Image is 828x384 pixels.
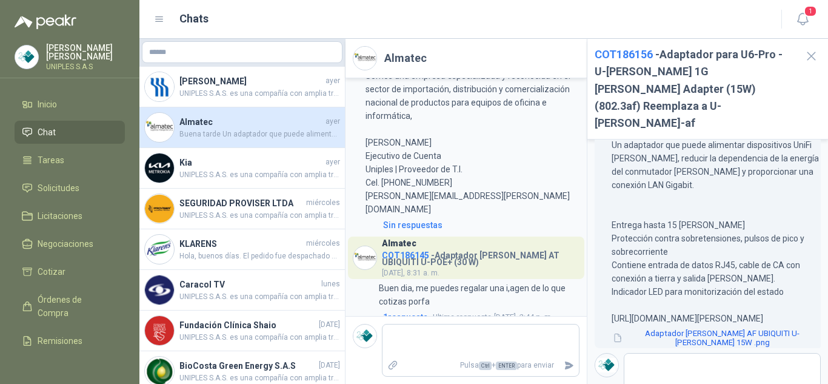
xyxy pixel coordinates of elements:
[433,311,492,323] span: Ultima respuesta
[145,235,174,264] img: Company Logo
[38,98,57,111] span: Inicio
[379,281,579,308] p: Buen dia, me puedes regalar una i,agen de lo que cotizas porfa
[179,332,340,343] span: UNIPLES S.A.S. es una compañía con amplia trayectoria en el mercado colombiano, ofrecemos solucio...
[179,129,340,140] span: Buena tarde Un adaptador que puede alimentar dispositivos UniFi [PERSON_NAME], reducir la depende...
[15,177,125,200] a: Solicitudes
[38,153,64,167] span: Tareas
[382,240,416,247] h3: Almatec
[792,8,813,30] button: 1
[15,93,125,116] a: Inicio
[179,169,340,181] span: UNIPLES S.A.S. es una compañía con amplia trayectoria en el mercado colombiano, ofrecemos solucio...
[139,107,345,148] a: Company LogoAlmatecayerBuena tarde Un adaptador que puede alimentar dispositivos UniFi [PERSON_NA...
[139,189,345,229] a: Company LogoSEGURIDAD PROVISER LTDAmiércolesUNIPLES S.A.S. es una compañía con amplia trayectoria...
[139,311,345,351] a: Company LogoFundación Clínica Shaio[DATE]UNIPLES S.A.S. es una compañía con amplia trayectoria en...
[179,75,323,88] h4: [PERSON_NAME]
[15,329,125,352] a: Remisiones
[15,288,125,325] a: Órdenes de Compra
[139,270,345,311] a: Company LogoCaracol TVlunesUNIPLES S.A.S. es una compañía con amplia trayectoria en el mercado co...
[38,334,82,348] span: Remisiones
[353,47,376,70] img: Company Logo
[179,251,340,262] span: Hola, buenos días. El pedido fue despachado con Número de guía: 13020109028 Origen: Cota (c/marca...
[382,248,579,266] h4: - Adaptador [PERSON_NAME] AT UBIQUITI U-POE+ (30 W)
[179,359,316,372] h4: BioCosta Green Energy S.A.S
[145,275,174,305] img: Company Logo
[179,197,304,210] h4: SEGURIDAD PROVISER LTDA
[559,355,579,376] button: Enviar
[179,210,340,221] span: UNIPLES S.A.S. es una compañía con amplia trayectoria en el mercado colombiano, ofrecemos solucio...
[145,72,174,101] img: Company Logo
[479,362,492,370] span: Ctrl
[382,355,403,376] label: Adjuntar archivos
[319,360,340,371] span: [DATE]
[595,46,795,132] h2: - Adaptador para U6-Pro - U-[PERSON_NAME] 1G [PERSON_NAME] Adapter (15W) (802.3af) Reemplaza a U-...
[179,10,209,27] h1: Chats
[595,48,653,61] span: COT186156
[496,362,517,370] span: ENTER
[612,328,821,348] button: Adaptador [PERSON_NAME] AF UBIQUITI U-[PERSON_NAME] 15W .png
[15,45,38,69] img: Company Logo
[306,197,340,209] span: miércoles
[139,67,345,107] a: Company Logo[PERSON_NAME]ayerUNIPLES S.A.S. es una compañía con amplia trayectoria en el mercado ...
[46,63,125,70] p: UNIPLES S.A.S
[15,149,125,172] a: Tareas
[139,148,345,189] a: Company LogoKiaayerUNIPLES S.A.S. es una compañía con amplia trayectoria en el mercado colombiano...
[326,75,340,87] span: ayer
[145,153,174,183] img: Company Logo
[179,115,323,129] h4: Almatec
[15,15,76,29] img: Logo peakr
[46,44,125,61] p: [PERSON_NAME] [PERSON_NAME]
[306,238,340,249] span: miércoles
[804,5,817,17] span: 1
[38,265,65,278] span: Cotizar
[366,2,579,216] p: UNIPLES S.A.S. es una compañía con amplia trayectoria en el mercado colombiano, ofrecemos solucio...
[326,157,340,168] span: ayer
[179,372,340,384] span: UNIPLES S.A.S. es una compañía con amplia trayectoria en el mercado colombiano, ofrecemos solucio...
[38,209,82,223] span: Licitaciones
[179,291,340,303] span: UNIPLES S.A.S. es una compañía con amplia trayectoria en el mercado colombiano, ofrecemos solucio...
[319,319,340,331] span: [DATE]
[384,50,427,67] h2: Almatec
[612,112,821,325] p: Buena tarde Un adaptador que puede alimentar dispositivos UniFi [PERSON_NAME], reducir la depende...
[15,232,125,255] a: Negociaciones
[381,218,579,232] a: Sin respuestas
[326,116,340,127] span: ayer
[383,218,442,232] div: Sin respuestas
[353,325,376,348] img: Company Logo
[383,311,428,324] span: 1 respuesta
[145,113,174,142] img: Company Logo
[403,355,559,376] p: Pulsa + para enviar
[179,88,340,99] span: UNIPLES S.A.S. es una compañía con amplia trayectoria en el mercado colombiano, ofrecemos solucio...
[595,354,618,377] img: Company Logo
[382,251,429,260] span: COT186145
[15,121,125,144] a: Chat
[321,278,340,290] span: lunes
[353,246,376,269] img: Company Logo
[38,237,93,251] span: Negociaciones
[433,311,553,323] span: [DATE], 2:44 p. m.
[15,260,125,283] a: Cotizar
[179,237,304,251] h4: KLARENS
[38,126,56,139] span: Chat
[145,194,174,223] img: Company Logo
[145,316,174,345] img: Company Logo
[38,181,79,195] span: Solicitudes
[139,229,345,270] a: Company LogoKLARENSmiércolesHola, buenos días. El pedido fue despachado con Número de guía: 13020...
[38,293,113,320] span: Órdenes de Compra
[382,269,439,277] span: [DATE], 8:31 a. m.
[179,318,316,332] h4: Fundación Clínica Shaio
[15,204,125,227] a: Licitaciones
[381,311,579,324] a: 1respuestaUltima respuesta[DATE], 2:44 p. m.
[179,278,319,291] h4: Caracol TV
[179,156,323,169] h4: Kia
